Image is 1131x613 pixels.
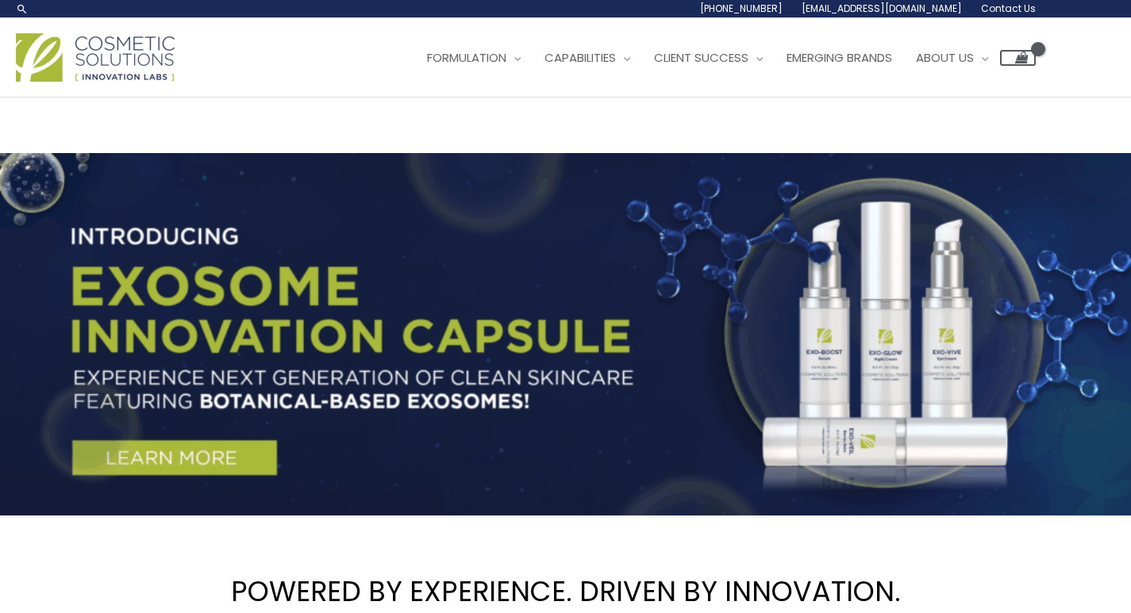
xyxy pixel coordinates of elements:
img: Cosmetic Solutions Logo [16,33,175,82]
span: Capabilities [544,49,616,66]
nav: Site Navigation [403,34,1036,82]
a: Client Success [642,34,775,82]
a: View Shopping Cart, empty [1000,50,1036,66]
a: Formulation [415,34,533,82]
span: About Us [916,49,974,66]
a: Capabilities [533,34,642,82]
span: Emerging Brands [787,49,892,66]
span: [PHONE_NUMBER] [700,2,783,15]
a: Emerging Brands [775,34,904,82]
span: Formulation [427,49,506,66]
a: About Us [904,34,1000,82]
a: Search icon link [16,2,29,15]
span: [EMAIL_ADDRESS][DOMAIN_NAME] [802,2,962,15]
span: Contact Us [981,2,1036,15]
span: Client Success [654,49,748,66]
